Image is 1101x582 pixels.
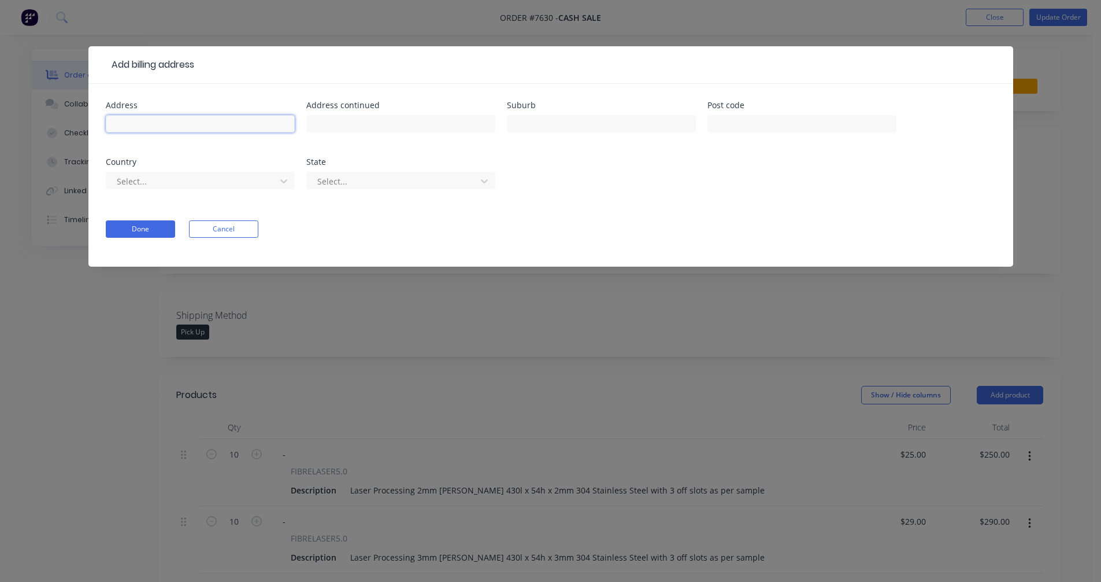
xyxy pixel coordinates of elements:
[106,220,175,238] button: Done
[106,158,295,166] div: Country
[707,101,896,109] div: Post code
[106,101,295,109] div: Address
[189,220,258,238] button: Cancel
[306,101,495,109] div: Address continued
[106,58,194,72] div: Add billing address
[507,101,696,109] div: Suburb
[306,158,495,166] div: State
